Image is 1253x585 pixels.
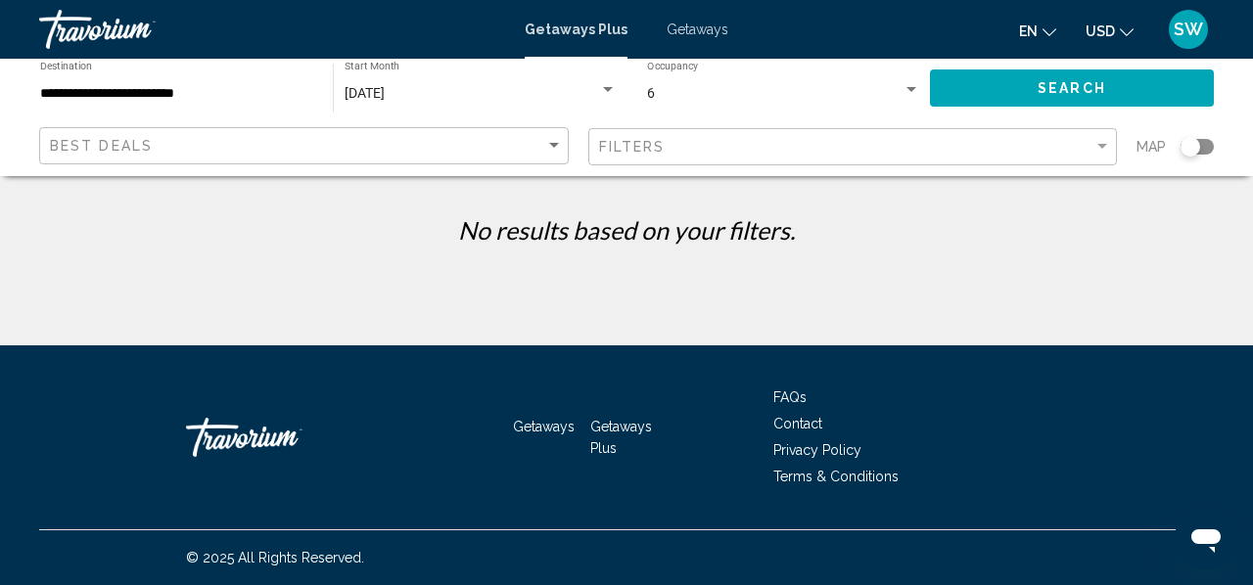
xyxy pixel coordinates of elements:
button: Change currency [1086,17,1134,45]
mat-select: Sort by [50,138,563,155]
a: Getaways [513,419,575,434]
span: 6 [647,85,655,101]
span: SW [1174,20,1203,39]
button: Filter [588,127,1118,167]
button: User Menu [1163,9,1214,50]
a: Getaways Plus [525,22,627,37]
a: Getaways Plus [590,419,652,456]
span: en [1019,23,1038,39]
span: USD [1086,23,1115,39]
span: Filters [599,139,666,155]
a: Travorium [39,10,505,49]
span: Map [1137,133,1166,160]
button: Change language [1019,17,1056,45]
button: Search [930,69,1214,106]
a: Privacy Policy [773,442,861,458]
p: No results based on your filters. [29,215,1224,245]
a: Terms & Conditions [773,469,899,484]
span: Search [1038,81,1106,97]
span: © 2025 All Rights Reserved. [186,550,364,565]
a: Contact [773,416,822,431]
span: [DATE] [345,85,385,101]
iframe: Button to launch messaging window [1175,507,1237,569]
a: Getaways [667,22,728,37]
span: Best Deals [50,138,153,154]
a: Travorium [186,408,382,467]
a: FAQs [773,389,807,405]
